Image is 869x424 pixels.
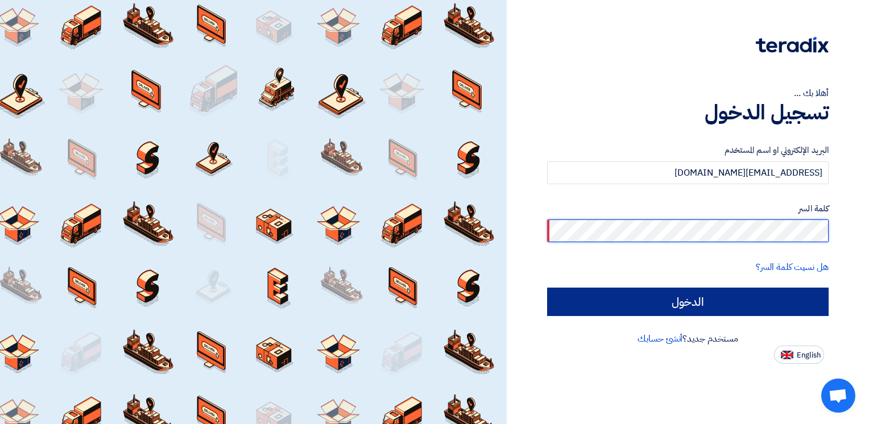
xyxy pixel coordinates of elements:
label: البريد الإلكتروني او اسم المستخدم [547,144,829,157]
span: English [797,351,821,359]
div: أهلا بك ... [547,86,829,100]
input: الدخول [547,288,829,316]
h1: تسجيل الدخول [547,100,829,125]
div: Open chat [821,379,855,413]
img: Teradix logo [756,37,829,53]
button: English [774,346,824,364]
label: كلمة السر [547,202,829,215]
input: أدخل بريد العمل الإلكتروني او اسم المستخدم الخاص بك ... [547,161,829,184]
div: مستخدم جديد؟ [547,332,829,346]
a: هل نسيت كلمة السر؟ [756,260,829,274]
a: أنشئ حسابك [638,332,682,346]
img: en-US.png [781,351,793,359]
